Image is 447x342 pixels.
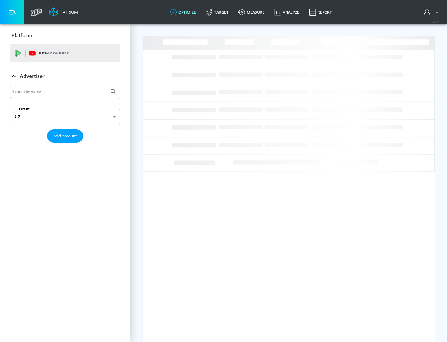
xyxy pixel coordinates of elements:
div: A-Z [10,109,120,124]
p: DV360: [39,50,69,57]
div: Advertiser [10,67,120,85]
a: Target [201,1,233,23]
div: Atrium [60,9,78,15]
div: Platform [10,27,120,44]
a: Report [304,1,337,23]
a: optimize [165,1,201,23]
span: v 4.22.2 [432,21,441,24]
label: Sort By [18,107,31,111]
a: Atrium [49,7,78,17]
div: Advertiser [10,85,120,148]
div: DV360: Youtube [10,44,120,62]
p: Platform [11,32,32,39]
a: measure [233,1,269,23]
span: Add Account [53,132,77,140]
button: Add Account [47,129,83,143]
p: Advertiser [20,73,45,80]
input: Search by name [12,88,106,96]
p: Youtube [52,50,69,56]
a: Analyze [269,1,304,23]
nav: list of Advertiser [10,143,120,148]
